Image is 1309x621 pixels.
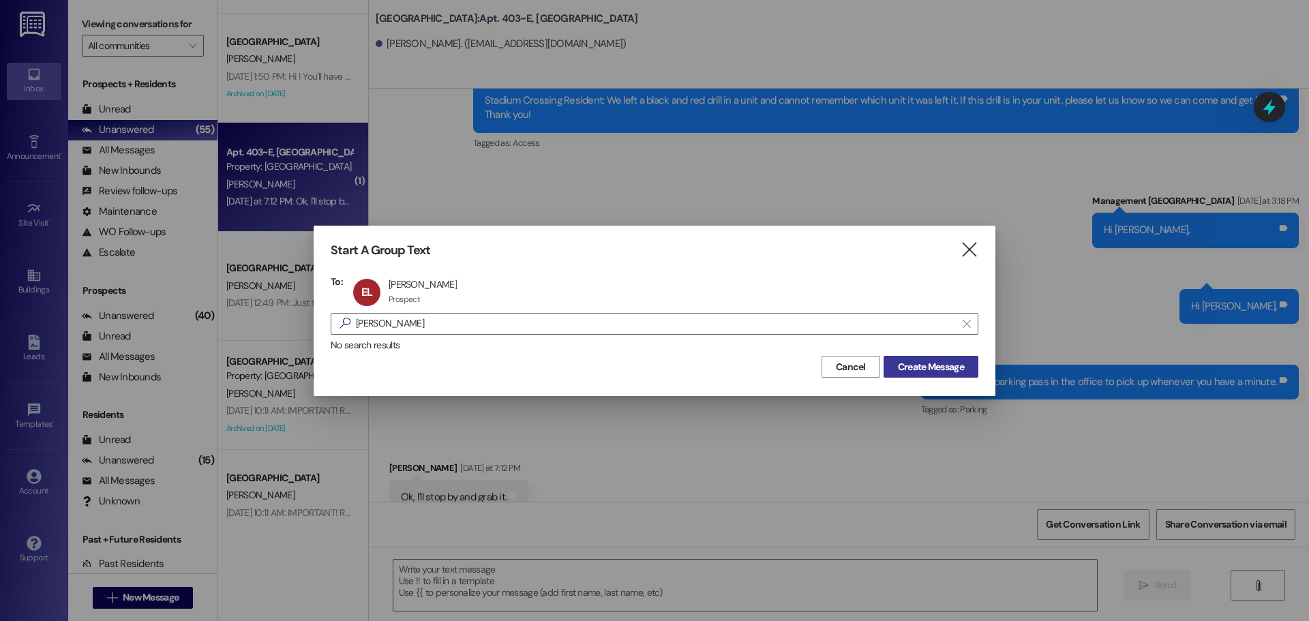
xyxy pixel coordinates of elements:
[389,294,420,305] div: Prospect
[389,278,457,290] div: [PERSON_NAME]
[960,243,978,257] i: 
[963,318,970,329] i: 
[331,243,430,258] h3: Start A Group Text
[898,360,964,374] span: Create Message
[331,338,978,352] div: No search results
[331,275,343,288] h3: To:
[836,360,866,374] span: Cancel
[356,314,956,333] input: Search for any contact or apartment
[884,356,978,378] button: Create Message
[334,316,356,331] i: 
[956,314,978,334] button: Clear text
[822,356,880,378] button: Cancel
[361,285,372,299] span: EL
